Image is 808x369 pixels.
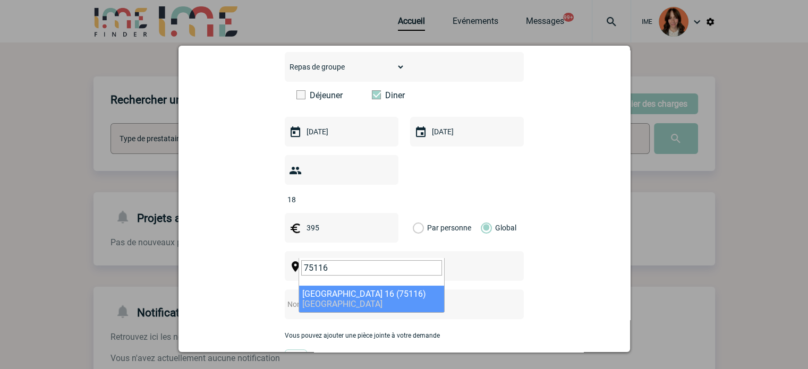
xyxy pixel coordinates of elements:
input: Nombre de participants [285,193,385,207]
li: [GEOGRAPHIC_DATA] 16 (75116) [299,286,444,312]
input: Budget HT [304,221,377,235]
input: Date de fin [429,125,503,139]
label: Global [481,213,488,243]
label: Diner [372,90,433,100]
input: Date de début [304,125,377,139]
input: Nom de l'événement [285,297,496,311]
label: Déjeuner [296,90,358,100]
span: [GEOGRAPHIC_DATA] [302,299,382,309]
label: Par personne [413,213,424,243]
p: Vous pouvez ajouter une pièce jointe à votre demande [285,332,524,339]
